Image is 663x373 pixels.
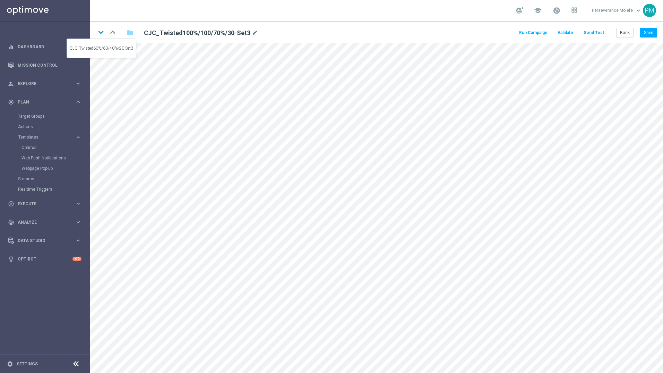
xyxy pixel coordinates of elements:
span: school [534,7,542,14]
div: Target Groups [18,111,89,122]
i: equalizer [8,44,14,50]
i: folder [127,28,134,37]
span: Analyze [18,220,75,224]
span: Data Studio [18,239,75,243]
div: Optimail [21,142,89,153]
button: lightbulb Optibot +10 [8,256,82,262]
div: PM [643,4,656,17]
h2: CJC_Twisted100%/100/70%/30-Set3 [144,29,250,37]
button: gps_fixed Plan keyboard_arrow_right [8,99,82,105]
a: Actions [18,124,72,130]
i: keyboard_arrow_right [75,200,81,207]
button: Save [640,28,657,38]
i: person_search [8,81,14,87]
i: keyboard_arrow_right [75,99,81,105]
a: Settings [17,362,38,366]
span: Validate [558,30,573,35]
div: Plan [8,99,75,105]
div: Execute [8,201,75,207]
i: mode_edit [252,29,258,37]
button: Back [616,28,634,38]
a: Streams [18,176,72,182]
div: Templates [18,132,89,174]
div: Realtime Triggers [18,184,89,194]
div: Actions [18,122,89,132]
button: track_changes Analyze keyboard_arrow_right [8,219,82,225]
i: play_circle_outline [8,201,14,207]
button: Mission Control [8,63,82,68]
button: Run Campaign [518,28,548,38]
div: Optibot [8,250,81,268]
div: Webpage Pop-up [21,163,89,174]
a: Target Groups [18,114,72,119]
i: track_changes [8,219,14,225]
span: Explore [18,82,75,86]
span: Templates [18,135,68,139]
span: Plan [18,100,75,104]
button: Data Studio keyboard_arrow_right [8,238,82,243]
div: Dashboard [8,38,81,56]
button: Templates keyboard_arrow_right [18,134,82,140]
i: keyboard_arrow_right [75,134,81,141]
button: person_search Explore keyboard_arrow_right [8,81,82,86]
button: Send Test [583,28,605,38]
a: Optibot [18,250,72,268]
a: Dashboard [18,38,81,56]
span: Execute [18,202,75,206]
a: Web Push Notifications [21,155,72,161]
div: Templates [18,135,75,139]
a: Webpage Pop-up [21,166,72,171]
a: Mission Control [18,56,81,74]
i: gps_fixed [8,99,14,105]
i: lightbulb [8,256,14,262]
button: Validate [557,28,574,38]
div: Analyze [8,219,75,225]
div: Mission Control [8,56,81,74]
a: Perseverance Molefekeyboard_arrow_down [591,5,643,16]
i: keyboard_arrow_right [75,80,81,87]
button: equalizer Dashboard [8,44,82,50]
a: Realtime Triggers [18,186,72,192]
i: settings [7,361,13,367]
div: Web Push Notifications [21,153,89,163]
div: +10 [72,257,81,261]
span: keyboard_arrow_down [635,7,642,14]
div: Explore [8,81,75,87]
i: keyboard_arrow_down [96,27,106,38]
div: CJC_Twisted60%/60/40%/20-Set3 [67,42,136,54]
a: Optimail [21,145,72,150]
button: folder [126,27,134,38]
button: play_circle_outline Execute keyboard_arrow_right [8,201,82,207]
i: keyboard_arrow_right [75,219,81,225]
i: keyboard_arrow_right [75,237,81,244]
div: Data Studio [8,238,75,244]
div: Streams [18,174,89,184]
